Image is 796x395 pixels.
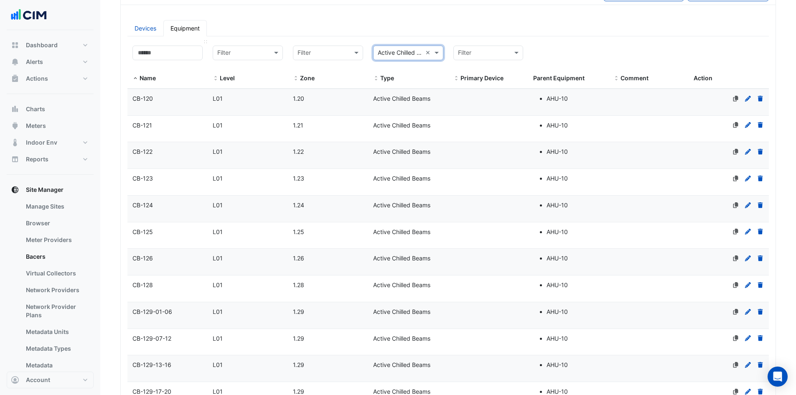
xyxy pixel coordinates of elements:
a: Edit [744,228,752,235]
span: Indoor Env [26,138,57,147]
span: Clear [425,48,432,58]
span: Actions [26,74,48,83]
span: L01 [213,95,223,102]
a: No primary device defined [732,281,740,288]
a: No primary device defined [732,175,740,182]
button: Alerts [7,54,94,70]
span: CB-126 [132,255,153,262]
li: AHU-10 [547,254,603,263]
span: Active Chilled Beams [373,201,430,209]
span: L01 [213,255,223,262]
span: Primary Device [453,75,459,82]
span: Comment [621,74,648,82]
a: Edit [744,201,752,209]
a: No primary device defined [732,122,740,129]
a: Network Provider Plans [19,298,94,324]
a: Delete [757,361,764,368]
span: 1.29 [293,335,304,342]
a: Delete [757,388,764,395]
span: L01 [213,335,223,342]
span: L01 [213,201,223,209]
li: AHU-10 [547,227,603,237]
span: Level [213,75,219,82]
a: Equipment [163,20,207,36]
span: CB-121 [132,122,152,129]
span: CB-120 [132,95,153,102]
a: Edit [744,255,752,262]
app-icon: Alerts [11,58,19,66]
a: Delete [757,255,764,262]
button: Account [7,372,94,388]
span: Active Chilled Beams [373,388,430,395]
a: Delete [757,122,764,129]
span: L01 [213,308,223,315]
button: Indoor Env [7,134,94,151]
a: Delete [757,148,764,155]
a: Manage Sites [19,198,94,215]
a: Edit [744,281,752,288]
li: AHU-10 [547,334,603,344]
button: Meters [7,117,94,134]
app-icon: Reports [11,155,19,163]
a: Metadata [19,357,94,374]
button: Actions [7,70,94,87]
span: L01 [213,281,223,288]
a: No primary device defined [732,255,740,262]
span: L01 [213,148,223,155]
span: Type [380,74,394,82]
a: Edit [744,388,752,395]
a: Edit [744,361,752,368]
a: No primary device defined [732,148,740,155]
app-icon: Actions [11,74,19,83]
button: Dashboard [7,37,94,54]
a: Meter Providers [19,232,94,248]
span: 1.29 [293,308,304,315]
span: 1.24 [293,201,304,209]
a: No primary device defined [732,308,740,315]
a: Edit [744,122,752,129]
a: No primary device defined [732,335,740,342]
a: No primary device defined [732,361,740,368]
span: 1.28 [293,281,304,288]
span: Active Chilled Beams [373,175,430,182]
div: Open Intercom Messenger [768,367,788,387]
span: 1.21 [293,122,303,129]
span: Site Manager [26,186,64,194]
span: Name [132,75,138,82]
li: AHU-10 [547,94,603,104]
span: Parent Equipment [533,74,585,82]
span: CB-129-17-20 [132,388,171,395]
li: AHU-10 [547,307,603,317]
a: No primary device defined [732,95,740,102]
span: Active Chilled Beams [373,281,430,288]
span: 1.23 [293,175,304,182]
span: Level [220,74,235,82]
span: L01 [213,122,223,129]
span: Charts [26,105,45,113]
span: L01 [213,388,223,395]
app-icon: Charts [11,105,19,113]
app-icon: Indoor Env [11,138,19,147]
span: Active Chilled Beams [373,361,430,368]
span: Dashboard [26,41,58,49]
a: Edit [744,175,752,182]
a: Devices [127,20,163,36]
a: Browser [19,215,94,232]
span: Action [694,74,712,82]
a: No primary device defined [732,388,740,395]
span: Active Chilled Beams [373,335,430,342]
span: 1.26 [293,255,304,262]
span: Type [373,75,379,82]
a: No primary device defined [732,201,740,209]
span: L01 [213,175,223,182]
a: Virtual Collectors [19,265,94,282]
span: CB-123 [132,175,153,182]
span: Active Chilled Beams [373,228,430,235]
span: CB-122 [132,148,153,155]
span: CB-128 [132,281,153,288]
span: 1.25 [293,228,304,235]
span: Reports [26,155,48,163]
span: Zone [293,75,299,82]
a: Delete [757,281,764,288]
span: 1.29 [293,388,304,395]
